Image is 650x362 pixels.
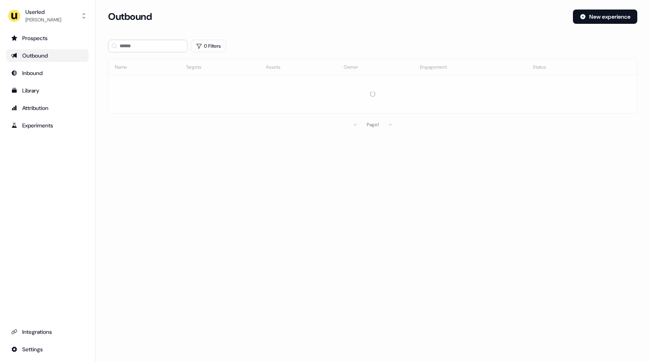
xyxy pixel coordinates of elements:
a: Go to prospects [6,32,89,44]
a: Go to experiments [6,119,89,132]
div: Integrations [11,328,84,336]
div: Settings [11,345,84,353]
button: 0 Filters [191,40,226,52]
a: Go to outbound experience [6,49,89,62]
button: Userled[PERSON_NAME] [6,6,89,25]
a: Go to integrations [6,325,89,338]
div: [PERSON_NAME] [25,16,61,24]
div: Userled [25,8,61,16]
a: Go to templates [6,84,89,97]
div: Library [11,87,84,94]
a: Go to attribution [6,102,89,114]
div: Inbound [11,69,84,77]
div: Prospects [11,34,84,42]
a: Go to Inbound [6,67,89,79]
button: New experience [573,10,637,24]
div: Attribution [11,104,84,112]
div: Outbound [11,52,84,60]
a: Go to integrations [6,343,89,356]
div: Experiments [11,121,84,129]
h3: Outbound [108,11,152,23]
